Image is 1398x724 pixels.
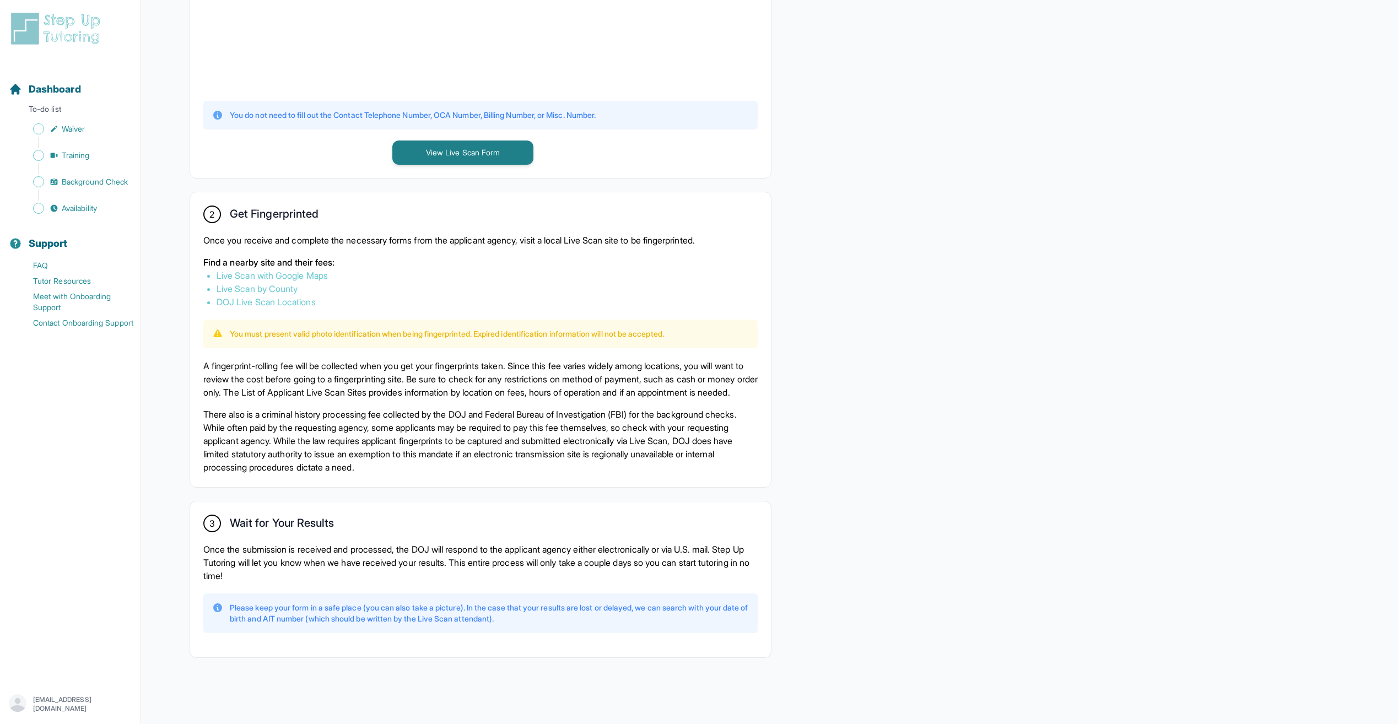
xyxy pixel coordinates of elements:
a: Dashboard [9,82,81,97]
a: Training [9,148,141,163]
h2: Get Fingerprinted [230,207,319,225]
a: View Live Scan Form [392,147,533,158]
span: Background Check [62,176,128,187]
a: Waiver [9,121,141,137]
button: [EMAIL_ADDRESS][DOMAIN_NAME] [9,694,132,714]
p: Find a nearby site and their fees: [203,256,758,269]
a: Live Scan by County [217,283,298,294]
span: 3 [209,517,215,530]
a: FAQ [9,258,141,273]
p: [EMAIL_ADDRESS][DOMAIN_NAME] [33,695,132,713]
span: Support [29,236,68,251]
p: Once the submission is received and processed, the DOJ will respond to the applicant agency eithe... [203,543,758,582]
a: Meet with Onboarding Support [9,289,141,315]
span: Waiver [62,123,85,134]
p: A fingerprint-rolling fee will be collected when you get your fingerprints taken. Since this fee ... [203,359,758,399]
span: Training [62,150,90,161]
button: Support [4,218,136,256]
button: View Live Scan Form [392,141,533,165]
p: Once you receive and complete the necessary forms from the applicant agency, visit a local Live S... [203,234,758,247]
button: Dashboard [4,64,136,101]
p: Please keep your form in a safe place (you can also take a picture). In the case that your result... [230,602,749,624]
span: Availability [62,203,97,214]
p: There also is a criminal history processing fee collected by the DOJ and Federal Bureau of Invest... [203,408,758,474]
a: Contact Onboarding Support [9,315,141,331]
a: DOJ Live Scan Locations [217,296,316,307]
a: Background Check [9,174,141,190]
a: Tutor Resources [9,273,141,289]
p: To-do list [4,104,136,119]
p: You must present valid photo identification when being fingerprinted. Expired identification info... [230,328,664,339]
h2: Wait for Your Results [230,516,334,534]
img: logo [9,11,107,46]
span: Dashboard [29,82,81,97]
span: 2 [209,208,214,221]
a: Availability [9,201,141,216]
a: Live Scan with Google Maps [217,270,328,281]
p: You do not need to fill out the Contact Telephone Number, OCA Number, Billing Number, or Misc. Nu... [230,110,596,121]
